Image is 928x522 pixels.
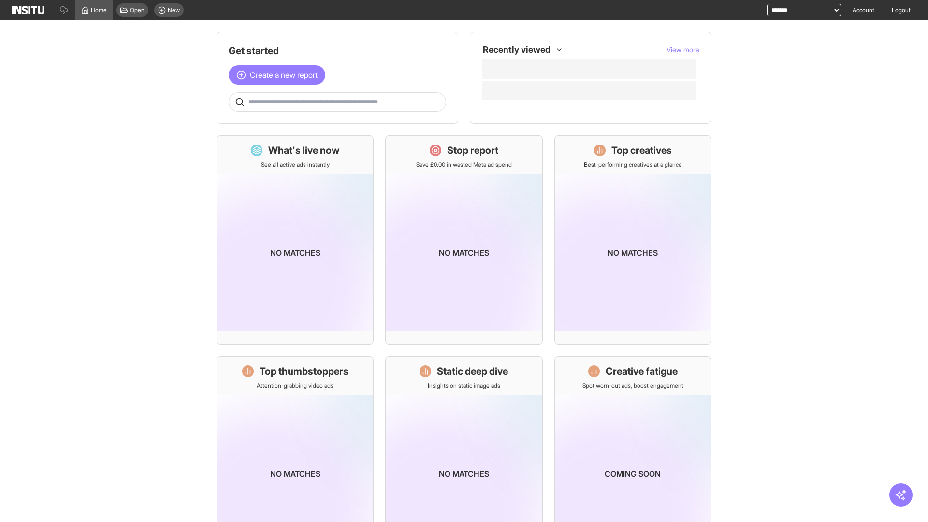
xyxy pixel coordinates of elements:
[217,135,374,345] a: What's live nowSee all active ads instantlyNo matches
[250,69,318,81] span: Create a new report
[91,6,107,14] span: Home
[229,44,446,58] h1: Get started
[385,135,542,345] a: Stop reportSave £0.00 in wasted Meta ad spendNo matches
[260,364,348,378] h1: Top thumbstoppers
[416,161,512,169] p: Save £0.00 in wasted Meta ad spend
[611,144,672,157] h1: Top creatives
[130,6,145,14] span: Open
[584,161,682,169] p: Best-performing creatives at a glance
[270,468,320,479] p: No matches
[261,161,330,169] p: See all active ads instantly
[386,174,542,331] img: coming-soon-gradient_kfitwp.png
[439,468,489,479] p: No matches
[554,135,711,345] a: Top creativesBest-performing creatives at a glanceNo matches
[667,45,699,55] button: View more
[217,174,373,331] img: coming-soon-gradient_kfitwp.png
[608,247,658,259] p: No matches
[229,65,325,85] button: Create a new report
[437,364,508,378] h1: Static deep dive
[268,144,340,157] h1: What's live now
[428,382,500,390] p: Insights on static image ads
[555,174,711,331] img: coming-soon-gradient_kfitwp.png
[447,144,498,157] h1: Stop report
[270,247,320,259] p: No matches
[168,6,180,14] span: New
[667,45,699,54] span: View more
[257,382,333,390] p: Attention-grabbing video ads
[439,247,489,259] p: No matches
[12,6,44,14] img: Logo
